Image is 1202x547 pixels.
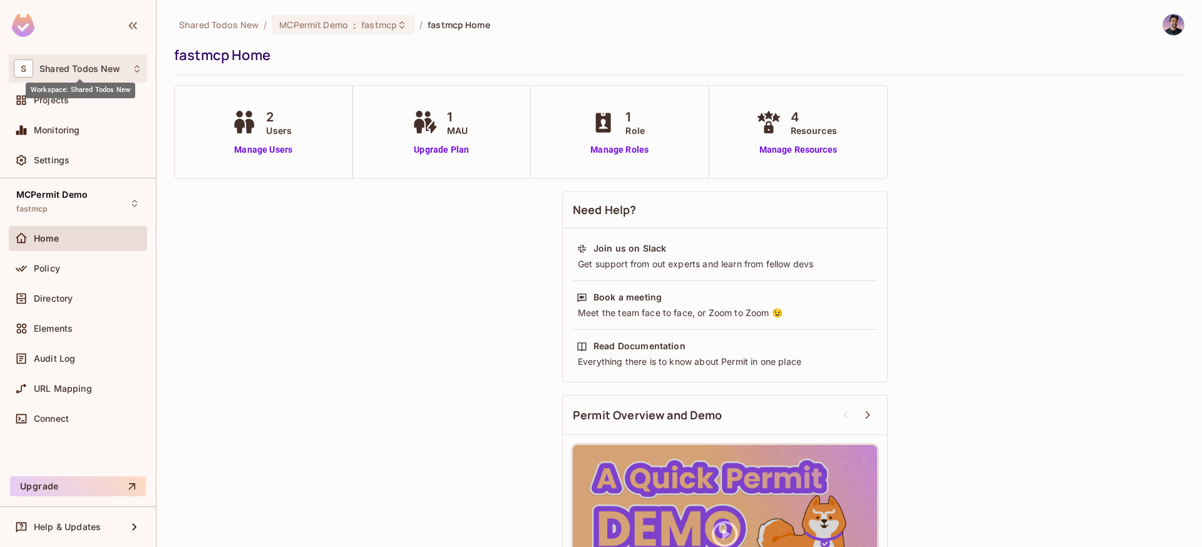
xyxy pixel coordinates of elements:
[279,19,348,31] span: MCPermit Demo
[593,340,686,352] div: Read Documentation
[34,324,73,334] span: Elements
[34,95,69,105] span: Projects
[573,202,637,218] span: Need Help?
[34,354,75,364] span: Audit Log
[34,125,80,135] span: Monitoring
[588,143,651,156] a: Manage Roles
[625,124,645,137] span: Role
[1163,14,1184,35] img: or@permit.io
[447,108,468,126] span: 1
[361,19,397,31] span: fastmcp
[577,258,873,270] div: Get support from out experts and learn from fellow devs
[16,204,48,214] span: fastmcp
[428,19,490,31] span: fastmcp Home
[266,124,292,137] span: Users
[264,19,267,31] li: /
[14,59,33,78] span: S
[409,143,474,156] a: Upgrade Plan
[229,143,298,156] a: Manage Users
[593,291,662,304] div: Book a meeting
[12,14,34,37] img: SReyMgAAAABJRU5ErkJggg==
[174,46,1178,64] div: fastmcp Home
[16,190,88,200] span: MCPermit Demo
[10,476,146,496] button: Upgrade
[34,263,60,273] span: Policy
[34,522,101,532] span: Help & Updates
[39,64,120,74] span: Workspace: Shared Todos New
[791,108,837,126] span: 4
[266,108,292,126] span: 2
[573,407,722,423] span: Permit Overview and Demo
[179,19,259,31] span: the active workspace
[34,384,92,394] span: URL Mapping
[577,355,873,368] div: Everything there is to know about Permit in one place
[791,124,837,137] span: Resources
[593,242,666,255] div: Join us on Slack
[447,124,468,137] span: MAU
[26,83,135,98] div: Workspace: Shared Todos New
[34,233,59,243] span: Home
[419,19,423,31] li: /
[34,414,69,424] span: Connect
[34,294,73,304] span: Directory
[625,108,645,126] span: 1
[753,143,843,156] a: Manage Resources
[34,155,69,165] span: Settings
[352,20,357,30] span: :
[577,307,873,319] div: Meet the team face to face, or Zoom to Zoom 😉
